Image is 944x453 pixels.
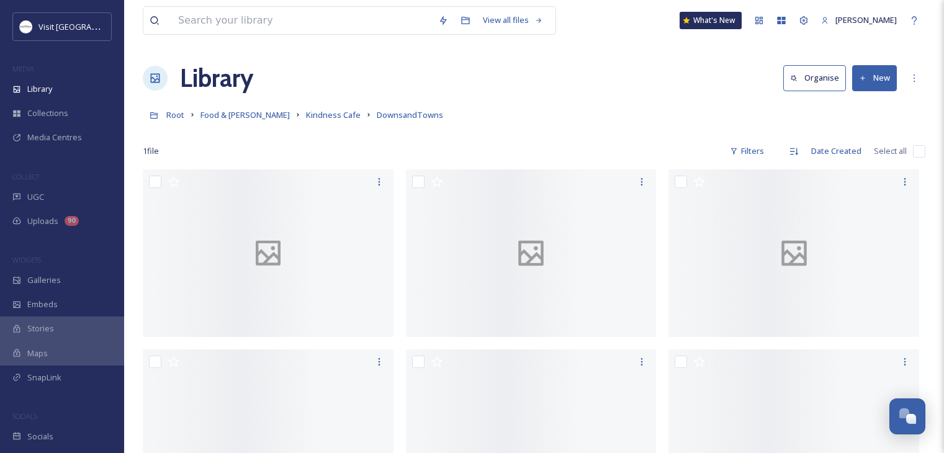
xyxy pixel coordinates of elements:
a: Library [180,60,253,97]
span: Embeds [27,298,58,310]
input: Search your library [172,7,432,34]
a: What's New [680,12,742,29]
span: Root [166,109,184,120]
span: Food & [PERSON_NAME] [200,109,290,120]
a: View all files [477,8,549,32]
div: Filters [724,139,770,163]
span: MEDIA [12,64,34,73]
a: DownsandTowns [377,107,443,122]
span: COLLECT [12,172,39,181]
span: UGC [27,191,44,203]
span: [PERSON_NAME] [835,14,897,25]
div: 90 [65,216,79,226]
button: New [852,65,897,91]
a: Kindness Cafe [306,107,361,122]
span: Media Centres [27,132,82,143]
span: Socials [27,431,53,442]
img: Circle%20Logo.png [20,20,32,33]
span: Galleries [27,274,61,286]
span: Kindness Cafe [306,109,361,120]
span: WIDGETS [12,255,41,264]
span: SnapLink [27,372,61,383]
a: [PERSON_NAME] [815,8,903,32]
div: Date Created [805,139,868,163]
span: 1 file [143,145,159,157]
a: Organise [783,65,852,91]
span: Visit [GEOGRAPHIC_DATA] [38,20,135,32]
a: Root [166,107,184,122]
span: SOCIALS [12,411,37,421]
span: Select all [874,145,907,157]
a: Food & [PERSON_NAME] [200,107,290,122]
button: Organise [783,65,846,91]
span: Stories [27,323,54,334]
span: Maps [27,348,48,359]
span: DownsandTowns [377,109,443,120]
button: Open Chat [889,398,925,434]
span: Collections [27,107,68,119]
span: Library [27,83,52,95]
span: Uploads [27,215,58,227]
